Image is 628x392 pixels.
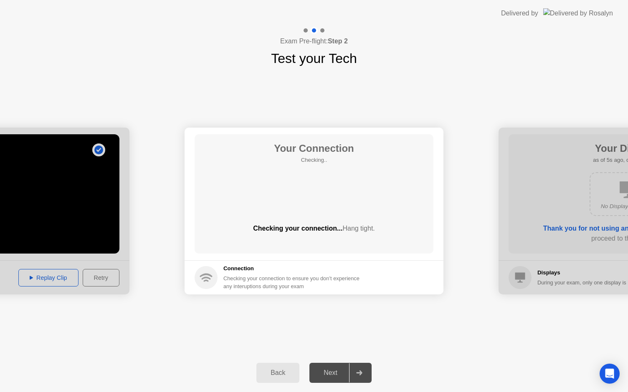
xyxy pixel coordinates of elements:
h1: Your Connection [274,141,354,156]
button: Back [256,363,299,383]
h5: Checking.. [274,156,354,164]
h4: Exam Pre-flight: [280,36,348,46]
div: Next [312,369,349,377]
h5: Connection [223,264,365,273]
h1: Test your Tech [271,48,357,68]
div: Delivered by [501,8,538,18]
b: Step 2 [328,38,348,45]
div: Back [259,369,297,377]
button: Next [309,363,372,383]
div: Checking your connection to ensure you don’t experience any interuptions during your exam [223,274,365,290]
div: Open Intercom Messenger [600,364,620,384]
div: Checking your connection... [195,224,433,234]
img: Delivered by Rosalyn [543,8,613,18]
span: Hang tight. [342,225,375,232]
